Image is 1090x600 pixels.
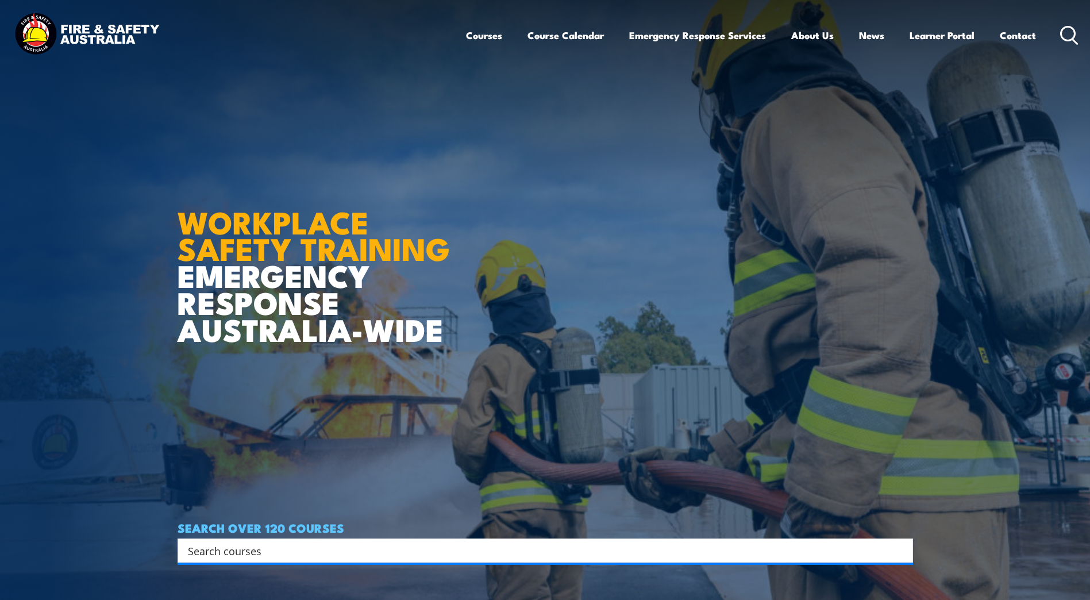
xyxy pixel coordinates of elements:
[527,20,604,51] a: Course Calendar
[791,20,834,51] a: About Us
[1000,20,1036,51] a: Contact
[188,542,888,559] input: Search input
[466,20,502,51] a: Courses
[190,543,890,559] form: Search form
[178,179,459,343] h1: EMERGENCY RESPONSE AUSTRALIA-WIDE
[178,521,913,534] h4: SEARCH OVER 120 COURSES
[910,20,975,51] a: Learner Portal
[893,543,909,559] button: Search magnifier button
[629,20,766,51] a: Emergency Response Services
[859,20,884,51] a: News
[178,197,450,272] strong: WORKPLACE SAFETY TRAINING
